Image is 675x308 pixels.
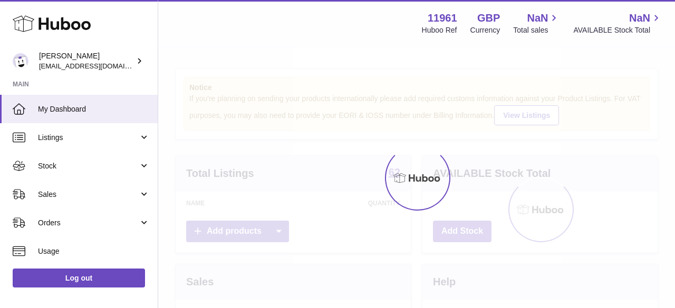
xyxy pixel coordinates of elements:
[428,11,457,25] strong: 11961
[470,25,500,35] div: Currency
[513,25,560,35] span: Total sales
[477,11,500,25] strong: GBP
[13,53,28,69] img: internalAdmin-11961@internal.huboo.com
[39,62,155,70] span: [EMAIL_ADDRESS][DOMAIN_NAME]
[38,218,139,228] span: Orders
[39,51,134,71] div: [PERSON_NAME]
[513,11,560,35] a: NaN Total sales
[38,246,150,256] span: Usage
[629,11,650,25] span: NaN
[13,269,145,287] a: Log out
[38,190,139,200] span: Sales
[573,25,662,35] span: AVAILABLE Stock Total
[38,104,150,114] span: My Dashboard
[38,161,139,171] span: Stock
[422,25,457,35] div: Huboo Ref
[573,11,662,35] a: NaN AVAILABLE Stock Total
[38,133,139,143] span: Listings
[527,11,548,25] span: NaN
